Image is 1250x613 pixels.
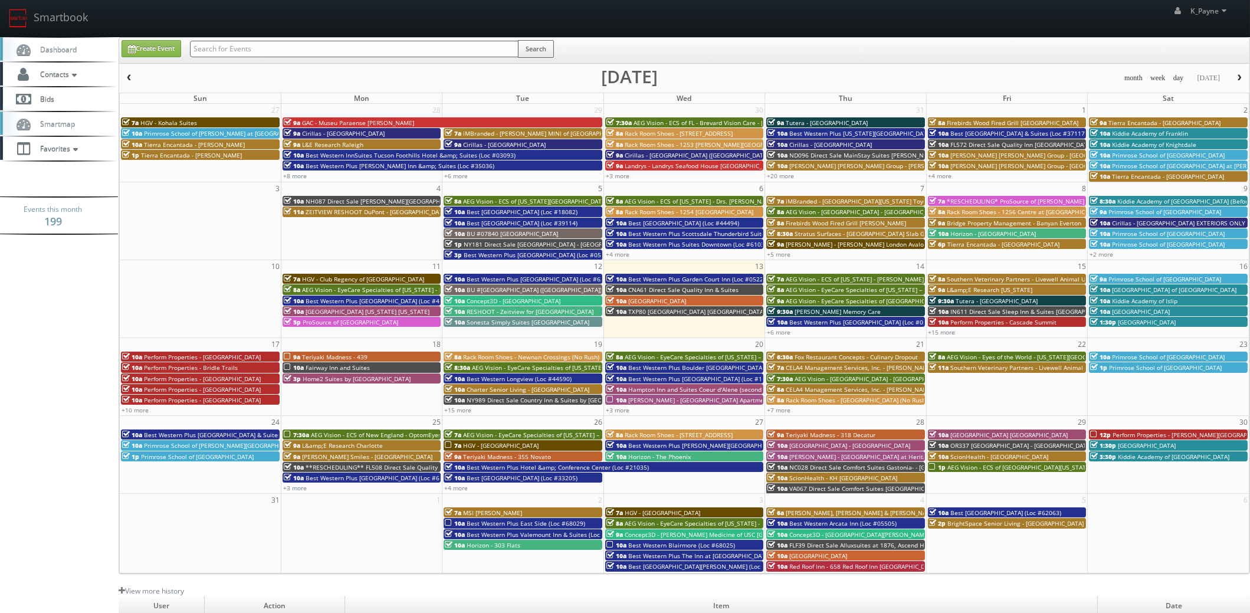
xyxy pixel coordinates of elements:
[625,162,794,170] span: Landrys - Landrys Seafood House [GEOGRAPHIC_DATA] GALV
[445,140,461,149] span: 9a
[786,396,927,404] span: Rack Room Shoes - [GEOGRAPHIC_DATA] (No Rush)
[467,318,589,326] span: Sonesta Simply Suites [GEOGRAPHIC_DATA]
[306,307,429,316] span: [GEOGRAPHIC_DATA] [US_STATE] [US_STATE]
[929,162,949,170] span: 10a
[144,353,261,361] span: Perform Properties - [GEOGRAPHIC_DATA]
[929,172,952,180] a: +4 more
[789,318,939,326] span: Best Western Plus [GEOGRAPHIC_DATA] (Loc #05665)
[144,140,245,149] span: Tierra Encantada - [PERSON_NAME]
[786,240,927,248] span: [PERSON_NAME] - [PERSON_NAME] London Avalon
[1090,219,1110,227] span: 10a
[951,453,1049,461] span: ScionHealth - [GEOGRAPHIC_DATA]
[1109,363,1222,372] span: Primrose School of [GEOGRAPHIC_DATA]
[9,9,28,28] img: smartbook-logo.png
[122,119,139,127] span: 7a
[625,151,770,159] span: Cirillas - [GEOGRAPHIC_DATA] ([GEOGRAPHIC_DATA])
[947,286,1033,294] span: L&amp;E Research [US_STATE]
[1112,307,1170,316] span: [GEOGRAPHIC_DATA]
[628,363,802,372] span: Best Western Plus Boulder [GEOGRAPHIC_DATA] (Loc #06179)
[767,297,784,305] span: 9a
[463,431,674,439] span: AEG Vision - EyeCare Specialties of [US_STATE] – [PERSON_NAME] Eye Care
[122,129,142,137] span: 10a
[628,375,778,383] span: Best Western Plus [GEOGRAPHIC_DATA] (Loc #11187)
[311,431,527,439] span: AEG Vision - ECS of New England - OptomEyes Health – [GEOGRAPHIC_DATA]
[445,197,461,205] span: 8a
[284,375,301,383] span: 3p
[795,307,881,316] span: [PERSON_NAME] Memory Care
[463,353,599,361] span: Rack Room Shoes - Newnan Crossings (No Rush)
[786,431,875,439] span: Teriyaki Madness - 318 Decatur
[767,286,784,294] span: 8a
[306,197,536,205] span: NH087 Direct Sale [PERSON_NAME][GEOGRAPHIC_DATA], Ascend Hotel Collection
[929,307,949,316] span: 10a
[786,286,1015,294] span: AEG Vision - EyeCare Specialties of [US_STATE] – [PERSON_NAME] Family EyeCare
[1090,275,1107,283] span: 9a
[122,140,142,149] span: 10a
[445,363,470,372] span: 8:30a
[947,119,1079,127] span: Firebirds Wood Fired Grill [GEOGRAPHIC_DATA]
[284,129,300,137] span: 9a
[789,129,1030,137] span: Best Western Plus [US_STATE][GEOGRAPHIC_DATA] [GEOGRAPHIC_DATA] (Loc #37096)
[947,275,1172,283] span: Southern Veterinary Partners - Livewell Animal Urgent Care of [PERSON_NAME]
[34,119,75,129] span: Smartmap
[306,208,509,216] span: ZEITVIEW RESHOOT DuPont - [GEOGRAPHIC_DATA], [GEOGRAPHIC_DATA]
[767,219,784,227] span: 8a
[767,453,788,461] span: 10a
[625,197,836,205] span: AEG Vision - ECS of [US_STATE] - Drs. [PERSON_NAME] and [PERSON_NAME]
[463,441,539,450] span: HGV - [GEOGRAPHIC_DATA]
[947,219,1082,227] span: Bridge Property Management - Banyan Everton
[445,240,462,248] span: 1p
[951,230,1036,238] span: Horizon - [GEOGRAPHIC_DATA]
[141,151,242,159] span: Tierra Encantada - [PERSON_NAME]
[144,431,319,439] span: Best Western Plus [GEOGRAPHIC_DATA] & Suites (Loc #45093)
[1112,151,1225,159] span: Primrose School of [GEOGRAPHIC_DATA]
[1169,71,1188,86] button: day
[445,307,465,316] span: 10a
[767,250,790,258] a: +5 more
[606,406,629,414] a: +3 more
[929,219,946,227] span: 9a
[786,208,942,216] span: AEG Vision - [GEOGRAPHIC_DATA] - [GEOGRAPHIC_DATA]
[606,230,626,238] span: 10a
[445,275,465,283] span: 10a
[34,143,81,153] span: Favorites
[445,129,461,137] span: 7a
[628,275,769,283] span: Best Western Plus Garden Court Inn (Loc #05224)
[463,140,546,149] span: Cirillas - [GEOGRAPHIC_DATA]
[606,197,623,205] span: 8a
[284,453,300,461] span: 9a
[445,318,465,326] span: 10a
[786,275,1075,283] span: AEG Vision - ECS of [US_STATE] - [PERSON_NAME] EyeCare - [GEOGRAPHIC_DATA] ([GEOGRAPHIC_DATA])
[606,275,626,283] span: 10a
[284,363,304,372] span: 10a
[1090,353,1110,361] span: 10a
[767,119,784,127] span: 9a
[789,162,1085,170] span: [PERSON_NAME] [PERSON_NAME] Group - [PERSON_NAME] - 712 [PERSON_NAME] Trove [PERSON_NAME]
[786,119,868,127] span: Tutera - [GEOGRAPHIC_DATA]
[302,286,593,294] span: AEG Vision - EyeCare Specialties of [US_STATE] - [PERSON_NAME] Eyecare Associates - [PERSON_NAME]
[1090,140,1110,149] span: 10a
[1146,71,1170,86] button: week
[786,297,1018,305] span: AEG Vision - EyeCare Specialties of [GEOGRAPHIC_DATA] - Medfield Eye Associates
[122,363,142,372] span: 10a
[1112,129,1188,137] span: Kiddie Academy of Franklin
[767,208,784,216] span: 8a
[1108,208,1221,216] span: Primrose School of [GEOGRAPHIC_DATA]
[767,230,793,238] span: 8:30a
[786,385,957,394] span: CELA4 Management Services, Inc. - [PERSON_NAME] Genesis
[467,375,572,383] span: Best Western Longview (Loc #44590)
[767,385,784,394] span: 8a
[284,286,300,294] span: 8a
[464,251,613,259] span: Best Western Plus [GEOGRAPHIC_DATA] (Loc #05385)
[445,208,465,216] span: 10a
[284,318,301,326] span: 5p
[1090,441,1116,450] span: 1:30p
[767,197,784,205] span: 7a
[628,240,770,248] span: Best Western Plus Suites Downtown (Loc #61037)
[284,151,304,159] span: 10a
[122,40,181,57] a: Create Event
[463,453,551,461] span: Teriyaki Madness - 355 Novato
[445,353,461,361] span: 8a
[606,129,623,137] span: 8a
[445,453,461,461] span: 9a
